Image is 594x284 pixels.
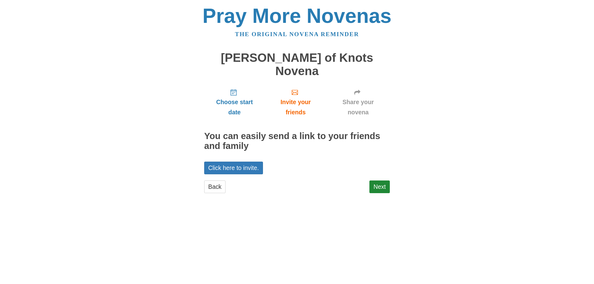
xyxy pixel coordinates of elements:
h2: You can easily send a link to your friends and family [204,131,390,151]
a: Back [204,180,226,193]
a: The original novena reminder [235,31,359,37]
a: Next [369,180,390,193]
a: Choose start date [204,84,265,121]
a: Pray More Novenas [203,4,392,27]
a: Click here to invite. [204,162,263,174]
span: Choose start date [210,97,259,117]
span: Share your novena [333,97,384,117]
a: Invite your friends [265,84,326,121]
a: Share your novena [326,84,390,121]
h1: [PERSON_NAME] of Knots Novena [204,51,390,78]
span: Invite your friends [271,97,320,117]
